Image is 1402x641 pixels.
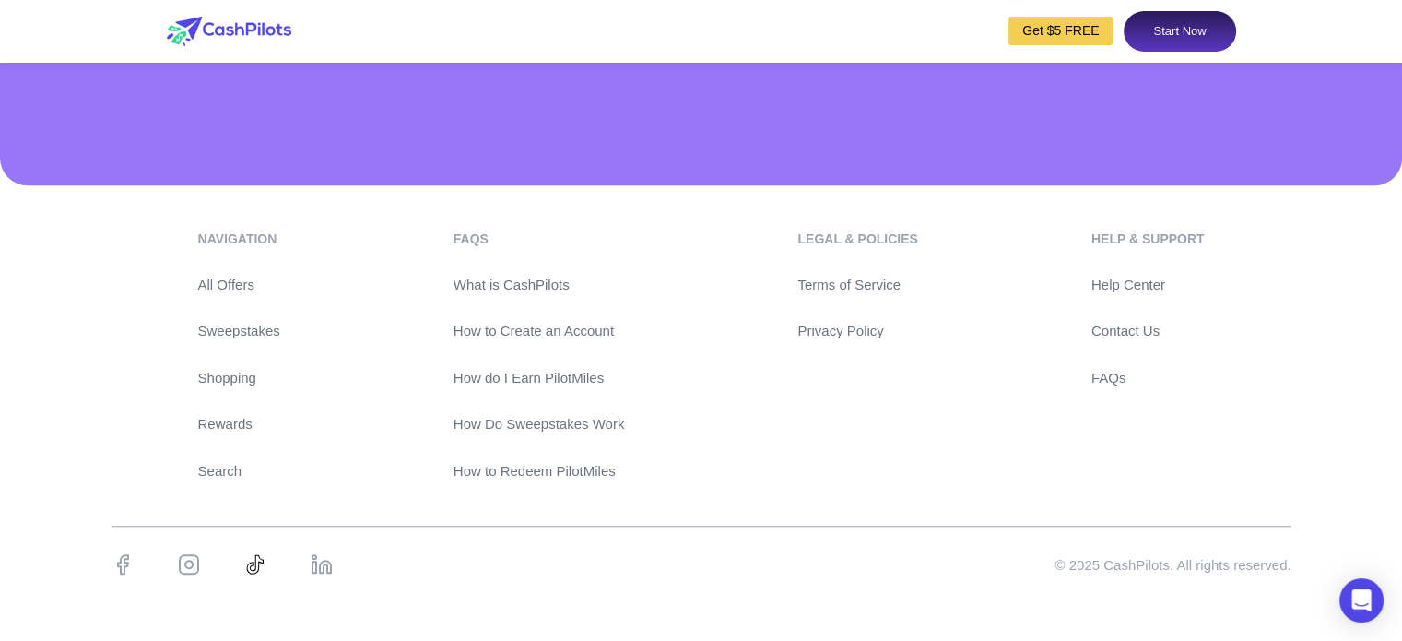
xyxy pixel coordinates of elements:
[198,321,280,342] a: Sweepstakes
[198,275,280,296] a: All Offers
[1091,275,1205,296] a: Help Center
[454,368,625,389] a: How do I Earn PilotMiles
[1091,321,1205,342] a: Contact Us
[797,230,917,249] div: Legal & Policies
[198,414,280,435] a: Rewards
[1091,230,1205,249] div: Help & Support
[198,230,280,249] div: navigation
[454,321,625,342] a: How to Create an Account
[797,275,917,296] a: Terms of Service
[198,461,280,482] a: Search
[454,230,625,249] div: FAQs
[1008,17,1113,45] a: Get $5 FREE
[167,17,291,46] img: logo
[797,321,917,342] a: Privacy Policy
[1091,368,1205,389] a: FAQs
[1054,555,1290,576] div: © 2025 CashPilots. All rights reserved.
[454,414,625,435] a: How Do Sweepstakes Work
[1124,11,1235,52] a: Start Now
[198,368,280,389] a: Shopping
[244,553,266,576] img: TikTok
[454,275,625,296] a: What is CashPilots
[1339,578,1384,623] div: Open Intercom Messenger
[454,461,625,482] a: How to Redeem PilotMiles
